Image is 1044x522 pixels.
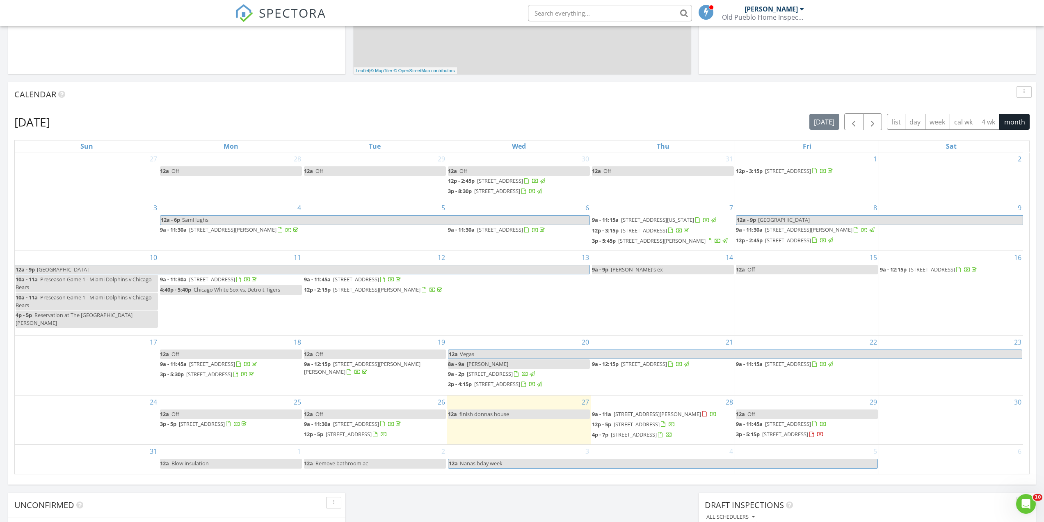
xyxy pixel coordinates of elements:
[304,410,313,418] span: 12a
[222,140,240,152] a: Monday
[15,265,35,274] span: 12a - 9p
[1016,201,1023,214] a: Go to August 9, 2025
[592,216,619,223] span: 9a - 11:15a
[448,379,590,389] a: 2p - 4:15p [STREET_ADDRESS]
[304,350,313,358] span: 12a
[160,360,258,368] a: 9a - 11:45a [STREET_ADDRESS]
[160,419,302,429] a: 3p - 5p [STREET_ADDRESS]
[880,266,978,273] a: 9a - 12:15p [STREET_ADDRESS]
[459,410,509,418] span: finish donnas house
[436,152,447,166] a: Go to July 29, 2025
[1016,445,1023,458] a: Go to September 6, 2025
[467,360,508,368] span: [PERSON_NAME]
[160,286,191,293] span: 4:40p - 5:40p
[591,201,735,251] td: Go to August 7, 2025
[614,421,660,428] span: [STREET_ADDRESS]
[868,336,879,349] a: Go to August 22, 2025
[950,114,978,130] button: cal wk
[736,216,756,224] span: 12a - 9p
[296,445,303,458] a: Go to September 1, 2025
[448,459,458,468] span: 12a
[621,360,667,368] span: [STREET_ADDRESS]
[14,499,74,511] span: Unconfirmed
[148,336,159,349] a: Go to August 17, 2025
[868,251,879,264] a: Go to August 15, 2025
[79,140,95,152] a: Sunday
[747,410,755,418] span: Off
[736,360,834,368] a: 9a - 11:15a [STREET_ADDRESS]
[370,68,393,73] a: © MapTiler
[611,266,663,273] span: [PERSON_NAME]'s ex
[159,335,303,395] td: Go to August 18, 2025
[999,114,1030,130] button: month
[160,275,302,285] a: 9a - 11:30a [STREET_ADDRESS]
[160,350,169,358] span: 12a
[592,421,611,428] span: 12p - 5p
[736,236,878,246] a: 12p - 2:45p [STREET_ADDRESS]
[304,419,446,429] a: 9a - 11:30a [STREET_ADDRESS]
[724,336,735,349] a: Go to August 21, 2025
[736,166,878,176] a: 12p - 3:15p [STREET_ADDRESS]
[171,167,179,175] span: Off
[304,359,446,377] a: 9a - 12:15p [STREET_ADDRESS][PERSON_NAME][PERSON_NAME]
[735,251,879,336] td: Go to August 15, 2025
[15,395,159,445] td: Go to August 24, 2025
[603,167,611,175] span: Off
[354,67,457,74] div: |
[171,460,209,467] span: Blow insulation
[592,421,675,428] a: 12p - 5p [STREET_ADDRESS]
[1016,494,1036,514] iframe: Intercom live chat
[736,420,827,428] a: 9a - 11:45a [STREET_ADDRESS]
[15,201,159,251] td: Go to August 3, 2025
[925,114,950,130] button: week
[447,445,591,474] td: Go to September 3, 2025
[758,216,810,223] span: [GEOGRAPHIC_DATA]
[765,360,811,368] span: [STREET_ADDRESS]
[159,395,303,445] td: Go to August 25, 2025
[592,227,619,234] span: 12p - 3:15p
[160,276,258,283] a: 9a - 11:30a [STREET_ADDRESS]
[15,251,159,336] td: Go to August 10, 2025
[592,430,734,440] a: 4p - 7p [STREET_ADDRESS]
[15,335,159,395] td: Go to August 17, 2025
[592,237,729,244] a: 3p - 5:45p [STREET_ADDRESS][PERSON_NAME]
[304,276,331,283] span: 9a - 11:45a
[736,226,876,233] a: 9a - 11:30a [STREET_ADDRESS][PERSON_NAME]
[160,167,169,175] span: 12a
[160,370,302,379] a: 3p - 5:30p [STREET_ADDRESS]
[592,431,608,438] span: 4p - 7p
[304,167,313,175] span: 12a
[736,167,763,175] span: 12p - 3:15p
[736,226,763,233] span: 9a - 11:30a
[304,360,420,375] span: [STREET_ADDRESS][PERSON_NAME][PERSON_NAME]
[448,380,472,388] span: 2p - 4:15p
[1012,336,1023,349] a: Go to August 23, 2025
[326,430,372,438] span: [STREET_ADDRESS]
[448,410,457,418] span: 12a
[977,114,1000,130] button: 4 wk
[448,370,464,377] span: 9a - 2p
[592,420,734,430] a: 12p - 5p [STREET_ADDRESS]
[879,201,1023,251] td: Go to August 9, 2025
[152,201,159,214] a: Go to August 3, 2025
[448,186,590,196] a: 3p - 8:30p [STREET_ADDRESS]
[724,396,735,409] a: Go to August 28, 2025
[868,396,879,409] a: Go to August 29, 2025
[736,359,878,369] a: 9a - 11:15a [STREET_ADDRESS]
[872,201,879,214] a: Go to August 8, 2025
[448,350,458,359] span: 12a
[304,360,331,368] span: 9a - 12:15p
[592,359,734,369] a: 9a - 12:15p [STREET_ADDRESS]
[160,276,187,283] span: 9a - 11:30a
[879,445,1023,474] td: Go to September 6, 2025
[591,445,735,474] td: Go to September 4, 2025
[315,167,323,175] span: Off
[735,152,879,201] td: Go to August 1, 2025
[304,430,446,439] a: 12p - 5p [STREET_ADDRESS]
[591,251,735,336] td: Go to August 14, 2025
[765,237,811,244] span: [STREET_ADDRESS]
[16,276,38,283] span: 10a - 11a
[736,430,824,438] a: 3p - 5:15p [STREET_ADDRESS]
[235,11,326,28] a: SPECTORA
[592,360,619,368] span: 9a - 12:15p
